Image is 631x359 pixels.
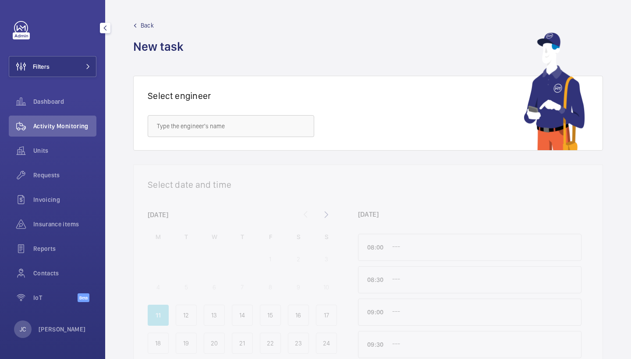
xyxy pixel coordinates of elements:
p: JC [20,325,26,334]
span: IoT [33,293,78,302]
span: Invoicing [33,195,96,204]
input: Type the engineer's name [148,115,314,137]
span: Beta [78,293,89,302]
h1: Select engineer [148,90,211,101]
span: Dashboard [33,97,96,106]
button: Filters [9,56,96,77]
span: Insurance items [33,220,96,229]
span: Activity Monitoring [33,122,96,130]
span: Units [33,146,96,155]
img: mechanic using app [524,32,585,150]
span: Filters [33,62,50,71]
span: Requests [33,171,96,179]
span: Contacts [33,269,96,278]
p: [PERSON_NAME] [39,325,86,334]
span: Reports [33,244,96,253]
h1: New task [133,39,189,55]
span: Back [141,21,154,30]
